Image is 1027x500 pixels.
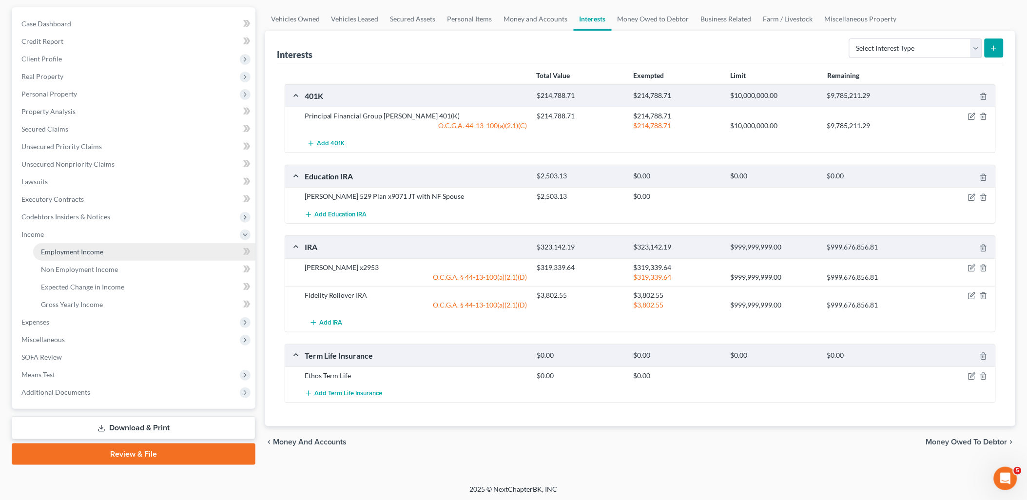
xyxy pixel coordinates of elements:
[300,91,532,101] div: 401K
[317,140,345,148] span: Add 401K
[14,138,255,155] a: Unsecured Priority Claims
[21,353,62,361] span: SOFA Review
[695,7,757,31] a: Business Related
[21,37,63,45] span: Credit Report
[629,91,726,100] div: $214,788.71
[305,205,367,223] button: Add Education IRA
[300,350,532,361] div: Term Life Insurance
[21,72,63,80] span: Real Property
[14,155,255,173] a: Unsecured Nonpriority Claims
[822,300,919,310] div: $999,676,856.81
[725,300,822,310] div: $999,999,999.00
[629,172,726,181] div: $0.00
[730,71,746,79] strong: Limit
[300,290,532,300] div: Fidelity Rollover IRA
[827,71,859,79] strong: Remaining
[574,7,612,31] a: Interests
[14,348,255,366] a: SOFA Review
[725,121,822,131] div: $10,000,000.00
[273,438,347,446] span: Money and Accounts
[442,7,498,31] a: Personal Items
[300,272,532,282] div: O.C.G.A. § 44-13-100(a)(2.1)(D)
[14,191,255,208] a: Executory Contracts
[757,7,819,31] a: Farm / Livestock
[822,272,919,282] div: $999,676,856.81
[629,243,726,252] div: $323,142.19
[819,7,903,31] a: Miscellaneous Property
[14,120,255,138] a: Secured Claims
[532,371,629,381] div: $0.00
[822,121,919,131] div: $9,785,211.29
[33,243,255,261] a: Employment Income
[300,111,532,121] div: Principal Financial Group [PERSON_NAME] 401(K)
[725,91,822,100] div: $10,000,000.00
[926,438,1008,446] span: Money Owed to Debtor
[532,263,629,272] div: $319,339.64
[629,263,726,272] div: $319,339.64
[21,55,62,63] span: Client Profile
[300,192,532,201] div: [PERSON_NAME] 529 Plan x9071 JT with NF Spouse
[532,192,629,201] div: $2,503.13
[532,351,629,360] div: $0.00
[314,211,367,218] span: Add Education IRA
[21,388,90,396] span: Additional Documents
[21,160,115,168] span: Unsecured Nonpriority Claims
[822,243,919,252] div: $999,676,856.81
[14,103,255,120] a: Property Analysis
[300,371,532,381] div: Ethos Term Life
[725,243,822,252] div: $999,999,999.00
[725,172,822,181] div: $0.00
[629,121,726,131] div: $214,788.71
[537,71,570,79] strong: Total Value
[612,7,695,31] a: Money Owed to Debtor
[822,172,919,181] div: $0.00
[629,111,726,121] div: $214,788.71
[498,7,574,31] a: Money and Accounts
[305,314,348,332] button: Add IRA
[326,7,385,31] a: Vehicles Leased
[41,300,103,308] span: Gross Yearly Income
[21,107,76,115] span: Property Analysis
[265,438,273,446] i: chevron_left
[300,171,532,181] div: Education IRA
[265,438,347,446] button: chevron_left Money and Accounts
[629,371,726,381] div: $0.00
[21,230,44,238] span: Income
[629,192,726,201] div: $0.00
[14,15,255,33] a: Case Dashboard
[21,177,48,186] span: Lawsuits
[725,272,822,282] div: $999,999,999.00
[300,300,532,310] div: O.C.G.A. § 44-13-100(a)(2.1)(D)
[1014,467,1022,475] span: 5
[300,263,532,272] div: [PERSON_NAME] x2953
[532,111,629,121] div: $214,788.71
[21,212,110,221] span: Codebtors Insiders & Notices
[12,417,255,440] a: Download & Print
[21,318,49,326] span: Expenses
[33,278,255,296] a: Expected Change in Income
[21,19,71,28] span: Case Dashboard
[629,290,726,300] div: $3,802.55
[41,283,124,291] span: Expected Change in Income
[41,265,118,273] span: Non Employment Income
[33,296,255,313] a: Gross Yearly Income
[629,272,726,282] div: $319,339.64
[532,243,629,252] div: $323,142.19
[21,90,77,98] span: Personal Property
[21,125,68,133] span: Secured Claims
[277,49,312,60] div: Interests
[994,467,1017,490] iframe: Intercom live chat
[21,370,55,379] span: Means Test
[385,7,442,31] a: Secured Assets
[629,300,726,310] div: $3,802.55
[300,121,532,131] div: O.C.G.A. 44-13-100(a)(2.1)(C)
[532,172,629,181] div: $2,503.13
[265,7,326,31] a: Vehicles Owned
[300,242,532,252] div: IRA
[41,248,103,256] span: Employment Income
[532,290,629,300] div: $3,802.55
[12,443,255,465] a: Review & File
[21,335,65,344] span: Miscellaneous
[14,33,255,50] a: Credit Report
[822,91,919,100] div: $9,785,211.29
